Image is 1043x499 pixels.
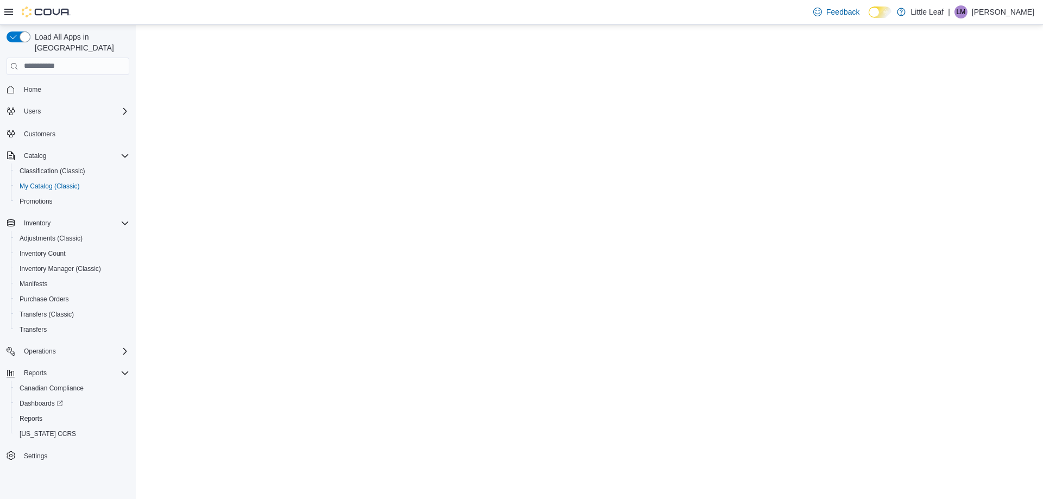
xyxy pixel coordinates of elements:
[11,396,134,411] a: Dashboards
[20,264,101,273] span: Inventory Manager (Classic)
[11,246,134,261] button: Inventory Count
[24,130,55,138] span: Customers
[15,232,87,245] a: Adjustments (Classic)
[2,81,134,97] button: Home
[2,216,134,231] button: Inventory
[20,310,74,319] span: Transfers (Classic)
[15,277,129,290] span: Manifests
[20,149,129,162] span: Catalog
[15,323,51,336] a: Transfers
[15,195,57,208] a: Promotions
[948,5,950,18] p: |
[20,128,60,141] a: Customers
[869,7,891,18] input: Dark Mode
[15,277,52,290] a: Manifests
[15,180,129,193] span: My Catalog (Classic)
[20,367,51,380] button: Reports
[11,307,134,322] button: Transfers (Classic)
[11,322,134,337] button: Transfers
[24,107,41,116] span: Users
[15,262,129,275] span: Inventory Manager (Classic)
[20,83,129,96] span: Home
[7,77,129,492] nav: Complex example
[15,308,129,321] span: Transfers (Classic)
[15,165,129,178] span: Classification (Classic)
[20,429,76,438] span: [US_STATE] CCRS
[20,345,129,358] span: Operations
[20,367,129,380] span: Reports
[11,261,134,276] button: Inventory Manager (Classic)
[20,414,42,423] span: Reports
[11,231,134,246] button: Adjustments (Classic)
[20,217,55,230] button: Inventory
[11,292,134,307] button: Purchase Orders
[20,325,47,334] span: Transfers
[20,182,80,191] span: My Catalog (Classic)
[11,179,134,194] button: My Catalog (Classic)
[20,384,84,393] span: Canadian Compliance
[20,280,47,288] span: Manifests
[15,232,129,245] span: Adjustments (Classic)
[911,5,944,18] p: Little Leaf
[11,276,134,292] button: Manifests
[20,197,53,206] span: Promotions
[20,234,83,243] span: Adjustments (Classic)
[15,165,90,178] a: Classification (Classic)
[15,262,105,275] a: Inventory Manager (Classic)
[24,369,47,377] span: Reports
[24,452,47,460] span: Settings
[22,7,71,17] img: Cova
[20,217,129,230] span: Inventory
[20,105,129,118] span: Users
[15,412,129,425] span: Reports
[24,151,46,160] span: Catalog
[15,308,78,321] a: Transfers (Classic)
[24,347,56,356] span: Operations
[20,449,129,463] span: Settings
[809,1,864,23] a: Feedback
[15,412,47,425] a: Reports
[11,426,134,441] button: [US_STATE] CCRS
[11,194,134,209] button: Promotions
[20,399,63,408] span: Dashboards
[972,5,1034,18] p: [PERSON_NAME]
[954,5,967,18] div: Leanne McPhie
[15,293,73,306] a: Purchase Orders
[20,83,46,96] a: Home
[15,427,129,440] span: Washington CCRS
[15,293,129,306] span: Purchase Orders
[15,180,84,193] a: My Catalog (Classic)
[15,382,88,395] a: Canadian Compliance
[24,219,51,228] span: Inventory
[2,344,134,359] button: Operations
[2,365,134,381] button: Reports
[15,247,129,260] span: Inventory Count
[15,195,129,208] span: Promotions
[2,125,134,141] button: Customers
[24,85,41,94] span: Home
[15,397,67,410] a: Dashboards
[20,450,52,463] a: Settings
[11,163,134,179] button: Classification (Classic)
[20,105,45,118] button: Users
[20,149,51,162] button: Catalog
[11,381,134,396] button: Canadian Compliance
[20,249,66,258] span: Inventory Count
[2,448,134,464] button: Settings
[15,247,70,260] a: Inventory Count
[11,411,134,426] button: Reports
[15,397,129,410] span: Dashboards
[20,295,69,304] span: Purchase Orders
[30,31,129,53] span: Load All Apps in [GEOGRAPHIC_DATA]
[826,7,859,17] span: Feedback
[15,427,80,440] a: [US_STATE] CCRS
[15,382,129,395] span: Canadian Compliance
[20,167,85,175] span: Classification (Classic)
[20,345,60,358] button: Operations
[2,148,134,163] button: Catalog
[20,127,129,140] span: Customers
[2,104,134,119] button: Users
[15,323,129,336] span: Transfers
[957,5,966,18] span: LM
